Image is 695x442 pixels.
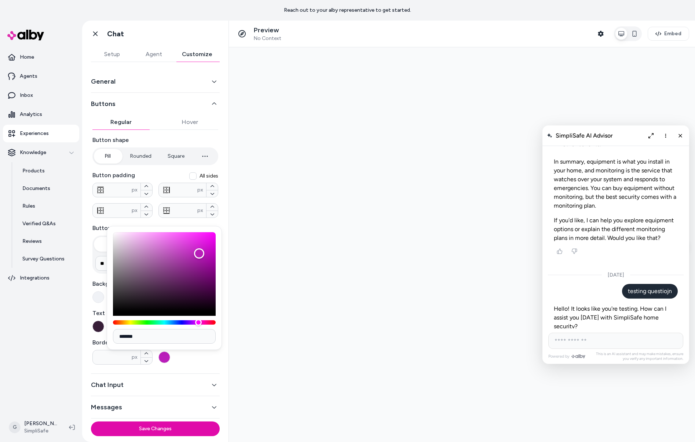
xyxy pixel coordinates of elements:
[197,207,203,214] span: px
[664,30,681,37] span: Embed
[22,238,42,245] p: Reviews
[3,269,79,287] a: Integrations
[15,180,79,197] a: Documents
[91,115,220,368] div: Buttons
[113,320,216,325] div: Hue
[3,125,79,142] a: Experiences
[94,237,155,252] button: Show
[91,47,133,62] button: Setup
[15,162,79,180] a: Products
[107,29,124,39] h1: Chat
[3,106,79,123] a: Analytics
[20,130,49,137] p: Experiences
[648,27,689,41] button: Embed
[20,111,42,118] p: Analytics
[15,197,79,215] a: Rules
[24,427,57,435] span: SimpliSafe
[20,73,37,80] p: Agents
[92,136,218,145] label: Button shape
[9,421,21,433] span: G
[7,30,44,40] img: alby Logo
[91,421,220,436] button: Save Changes
[92,338,153,347] label: Border width
[161,115,219,129] button: Hover
[254,35,281,42] span: No Context
[132,186,138,194] span: px
[113,232,216,311] div: Color
[91,99,220,109] button: Buttons
[133,47,175,62] button: Agent
[22,220,56,227] p: Verified Q&As
[3,48,79,66] a: Home
[160,149,192,164] button: Square
[3,67,79,85] a: Agents
[94,149,121,164] button: Pill
[91,380,220,390] button: Chat Input
[3,144,79,161] button: Knowledge
[175,47,220,62] button: Customize
[132,354,138,361] span: px
[91,76,220,87] button: General
[20,149,46,156] p: Knowledge
[92,309,218,318] label: Text Color
[24,420,57,427] p: [PERSON_NAME]
[22,202,35,210] p: Rules
[92,115,150,129] button: Regular
[123,149,159,164] button: Rounded
[15,233,79,250] a: Reviews
[92,224,218,233] label: Button icon
[22,167,45,175] p: Products
[189,172,197,180] button: All sides
[15,250,79,268] a: Survey Questions
[3,87,79,104] a: Inbox
[91,402,220,412] button: Messages
[22,185,50,192] p: Documents
[200,172,218,180] span: All sides
[20,92,33,99] p: Inbox
[254,26,281,34] p: Preview
[15,215,79,233] a: Verified Q&As
[92,280,218,288] label: Background Color
[284,7,411,14] p: Reach out to your alby representative to get started.
[4,416,63,439] button: G[PERSON_NAME]SimpliSafe
[197,186,203,194] span: px
[92,171,218,180] label: Button padding
[20,54,34,61] p: Home
[132,207,138,214] span: px
[20,274,50,282] p: Integrations
[22,255,65,263] p: Survey Questions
